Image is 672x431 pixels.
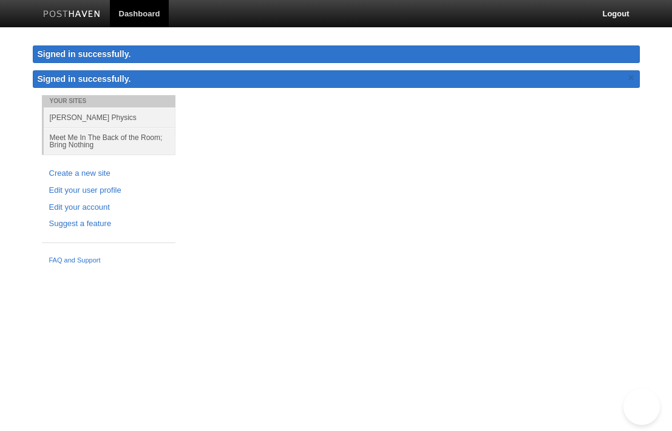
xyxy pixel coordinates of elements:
[623,389,660,425] iframe: Help Scout Beacon - Open
[38,74,131,84] span: Signed in successfully.
[49,167,168,180] a: Create a new site
[49,184,168,197] a: Edit your user profile
[33,45,640,63] div: Signed in successfully.
[49,218,168,230] a: Suggest a feature
[49,201,168,214] a: Edit your account
[43,10,101,19] img: Posthaven-bar
[49,255,168,266] a: FAQ and Support
[626,70,637,85] a: ×
[44,127,175,155] a: Meet Me In The Back of the Room; Bring Nothing
[42,95,175,107] li: Your Sites
[44,107,175,127] a: [PERSON_NAME] Physics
